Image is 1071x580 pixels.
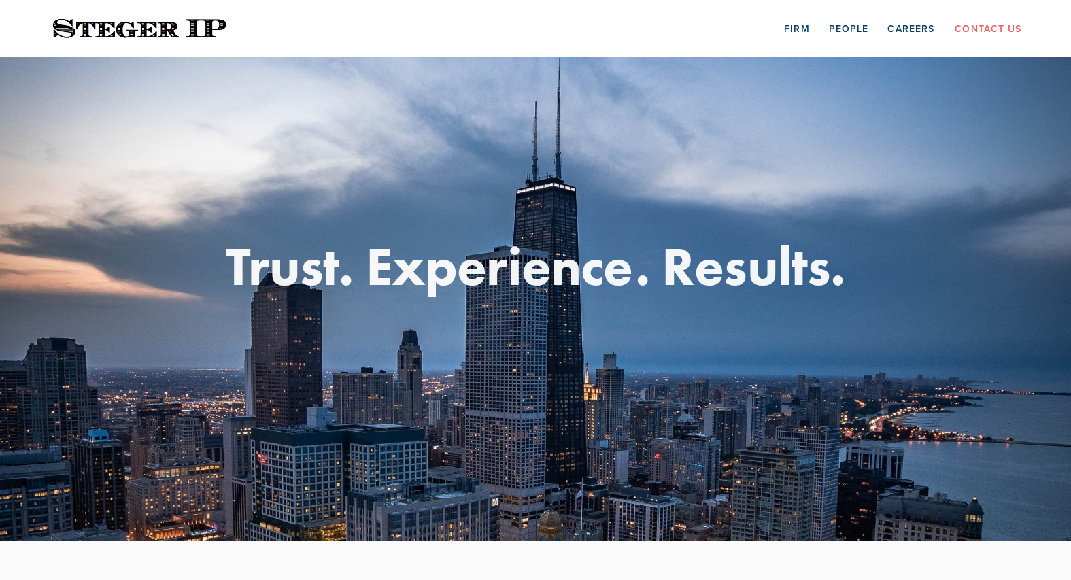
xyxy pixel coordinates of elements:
[955,18,1021,39] a: Contact Us
[887,18,934,39] a: Careers
[50,16,230,42] img: Steger IP | Trust. Experience. Results.
[829,18,869,39] a: People
[50,239,1022,293] h1: Trust. Experience. Results.
[784,18,809,39] a: Firm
